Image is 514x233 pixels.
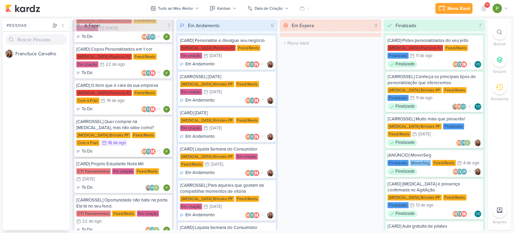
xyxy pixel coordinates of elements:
img: Allegra Plásticos e Brindes Personalizados [149,148,156,155]
img: Franciluce Carvalho [267,133,274,140]
div: [CARROSSEL] Para aqueles que gostam de compartilhar momentos de vitória [180,182,274,194]
div: Feed/Reels [132,132,155,138]
div: Responsável: Yasmin Oliveira [475,61,481,68]
div: Beth Monteiro [141,148,148,155]
div: Colaboradores: Franciluce Carvalho, Beth Monteiro, Yasmin Oliveira, Allegra Plásticos e Brindes P... [452,103,473,110]
p: BM [457,105,461,109]
img: Allegra Plásticos e Brindes Personalizados [253,97,260,104]
p: BM [246,214,251,217]
div: Responsável: Paloma Paixão Designer [163,184,170,191]
div: Responsável: Franciluce Carvalho [475,168,481,175]
div: Colaboradores: Beth Monteiro, Yasmin Oliveira, Allegra Plásticos e Brindes Personalizados, Paloma... [245,170,265,176]
div: Yasmin Oliveira [456,211,463,217]
div: Responsável: Yasmin Oliveira [475,103,481,110]
div: Em Andamento [180,97,215,104]
div: Finalizado [388,139,417,146]
p: YO [458,213,462,216]
div: CTI Treinamentos [76,168,111,174]
div: [CARD] Liquida Semana do Consumidor [180,146,274,152]
div: Colaboradores: Beth Monteiro, Yasmin Oliveira, Jeisiely Rodrigues, Paloma Paixão Designer [452,168,473,175]
img: Franciluce Carvalho [475,168,481,175]
div: To Do [76,106,92,113]
p: To Do [82,184,92,191]
p: YO [147,72,151,75]
div: Colaboradores: Beth Monteiro, Yasmin Oliveira, Allegra Plásticos e Brindes Personalizados, Paloma... [452,211,473,217]
p: BM [142,150,147,154]
span: +2 [466,104,471,109]
span: +1 [260,134,263,139]
div: Yasmin Oliveira [145,148,152,155]
div: 4 de ago [463,161,479,165]
div: Yasmin Oliveira [145,70,152,76]
div: [MEDICAL_DATA] Brindes PF [180,196,234,202]
div: Colaboradores: Beth Monteiro, Yasmin Oliveira, Allegra Plásticos e Brindes Personalizados, Paloma... [245,97,265,104]
div: Finalizado [388,202,409,208]
div: Responsável: Franciluce Carvalho [267,170,274,176]
div: 13 de ago [416,203,433,208]
p: YO [147,150,151,154]
div: Responsável: Franciluce Carvalho [267,133,274,140]
div: Feed/Reels [136,168,159,174]
div: Em criação [236,154,258,160]
p: YO [476,63,480,66]
div: [MEDICAL_DATA] Brindes PF [180,117,234,123]
div: Em criação [76,61,98,67]
div: [MEDICAL_DATA] Plasticos PJ [388,45,443,51]
div: Finalizado [388,211,417,217]
div: 7 [165,22,173,29]
p: BM [453,170,458,174]
div: 11 de ago [416,54,432,58]
p: To Do [82,70,92,76]
div: Beth Monteiro [452,168,459,175]
div: [DATE] [209,54,222,58]
img: Paloma Paixão Designer [163,34,170,40]
p: Finalizado [396,139,415,146]
div: To Do [76,34,92,40]
img: Allegra Plásticos e Brindes Personalizados [149,106,156,113]
div: Yasmin Oliveira [475,61,481,68]
p: BM [453,213,458,216]
img: Franciluce Carvalho [452,103,458,110]
span: +1 [467,62,471,67]
div: Yasmin Oliveira [149,34,156,40]
div: To Do [76,70,92,76]
img: Franciluce Carvalho [267,212,274,219]
p: YO [250,99,255,103]
img: Franciluce Carvalho [267,97,274,104]
div: [MEDICAL_DATA] Brindes PF [76,132,131,138]
div: Em criação [180,53,202,59]
div: [CARROSSEL] Quer comprar na Allegra, mas não sabe como? [76,119,170,131]
p: BM [246,99,251,103]
div: [MEDICAL_DATA] Plasticos PJ [76,54,132,60]
p: YO [250,214,255,217]
div: Yasmin Oliveira [460,139,467,146]
div: [CARROSSEL] Dia do Cliente [180,74,274,80]
div: Feed/Reels [443,87,466,93]
div: Responsável: Franciluce Carvalho [475,139,481,146]
p: YO [151,36,155,39]
div: Feed/Reels [236,117,259,123]
p: Buscar [494,41,506,47]
div: [CARD] Copos Personalizados em 1 cor [76,46,170,52]
p: Grupos [493,68,506,74]
p: YO [476,105,480,109]
img: Paloma Paixão Designer [163,70,170,76]
div: [CARD] Aula gratuita de pilates [388,223,481,229]
img: Allegra Plásticos e Brindes Personalizados [149,70,156,76]
div: Responsável: Yasmin Oliveira [475,211,481,217]
div: Beth Monteiro [245,212,252,219]
div: Colaboradores: Beth Monteiro, Yasmin Oliveira, Allegra Plásticos e Brindes Personalizados, Paloma... [141,148,161,155]
div: Beth Monteiro [456,139,463,146]
div: Yasmin Oliveira [249,133,256,140]
div: [MEDICAL_DATA] Brindes PF [180,81,234,87]
div: [MEDICAL_DATA] Plasticos PJ [180,45,236,51]
p: Finalizado [396,103,415,110]
p: YO [250,135,255,139]
img: kardz.app [5,4,40,12]
div: [CARROSSEL] Oportunidade não bate na porta. Ela tá no seu feed. [76,197,170,209]
div: Responsável: Franciluce Carvalho [267,61,274,68]
div: [MEDICAL_DATA] Brindes PF [388,194,442,200]
div: [CARD] O item que é cara da sua empresa [76,82,170,89]
div: Colaboradores: Beth Monteiro, Yasmin Oliveira, Allegra Plásticos e Brindes Personalizados, Paloma... [245,61,265,68]
img: Franciluce Carvalho [267,61,274,68]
